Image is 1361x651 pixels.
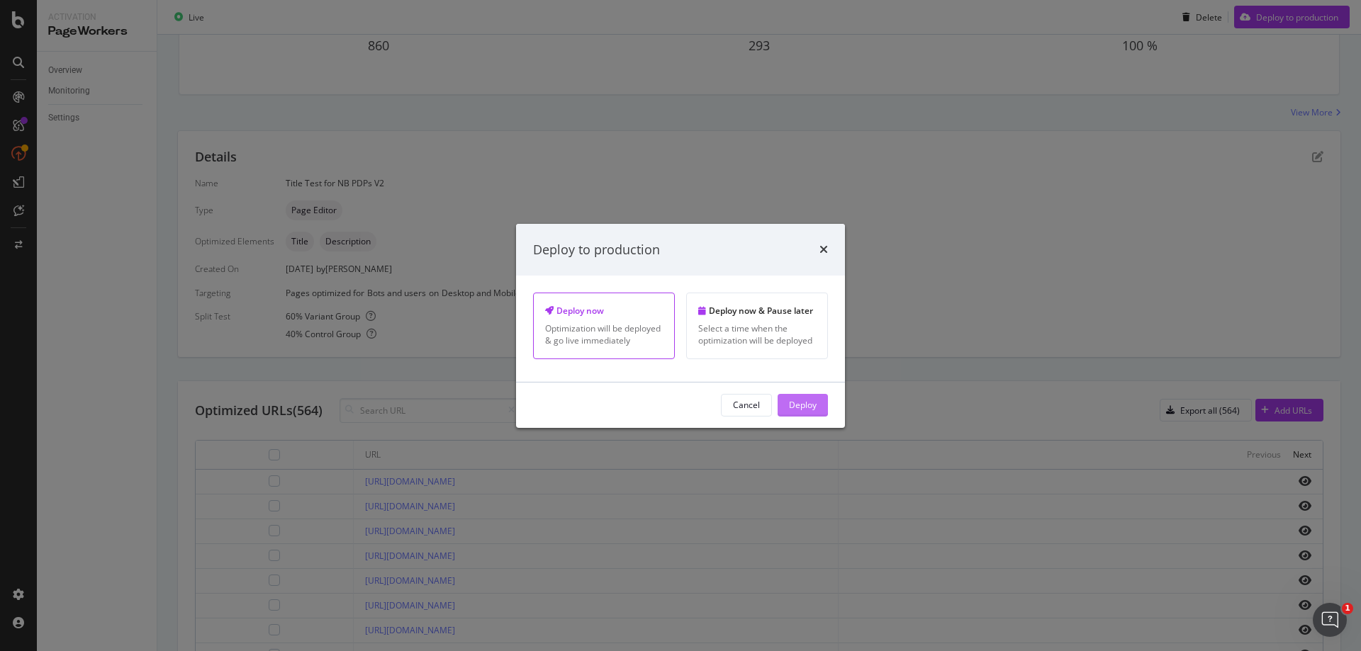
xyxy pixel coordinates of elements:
div: Deploy to production [533,240,660,259]
div: Optimization will be deployed & go live immediately [545,322,663,346]
span: 1 [1342,603,1353,614]
button: Cancel [721,394,772,417]
div: times [819,240,828,259]
div: modal [516,223,845,427]
div: Deploy now [545,305,663,317]
iframe: Intercom live chat [1313,603,1347,637]
div: Deploy now & Pause later [698,305,816,317]
div: Cancel [733,399,760,411]
button: Deploy [778,394,828,417]
div: Select a time when the optimization will be deployed [698,322,816,346]
div: Deploy [789,399,817,411]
